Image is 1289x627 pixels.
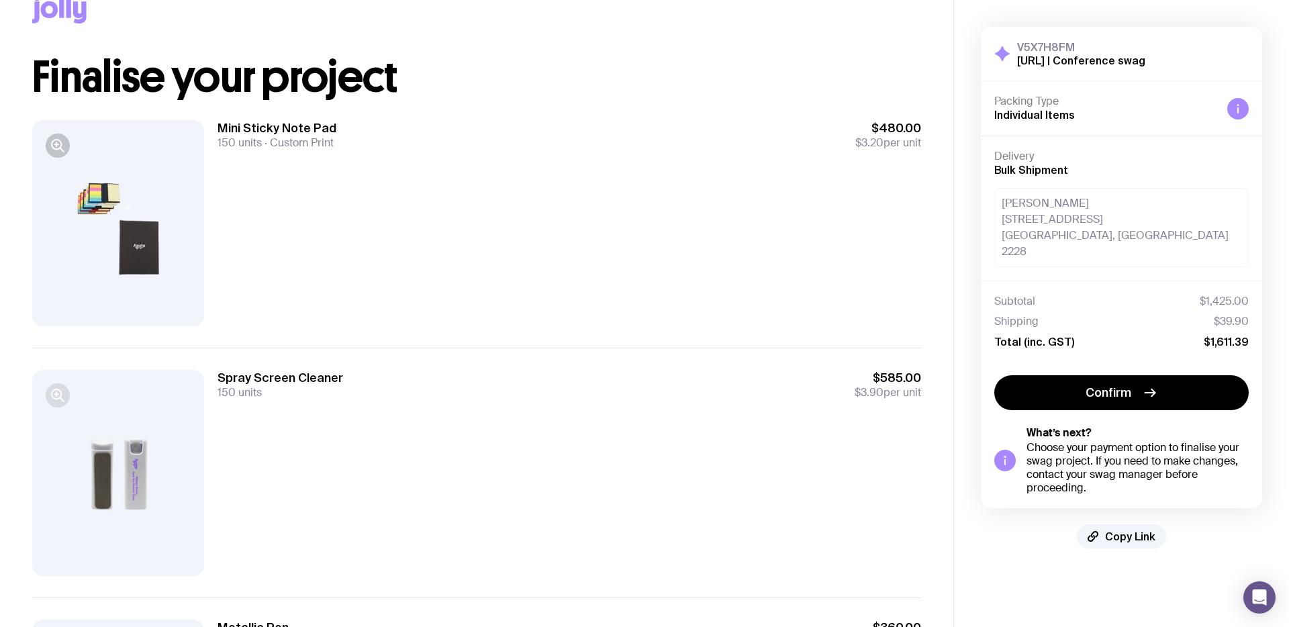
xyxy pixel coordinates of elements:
[1017,54,1145,67] h2: [URL] | Conference swag
[1086,385,1131,401] span: Confirm
[994,164,1068,176] span: Bulk Shipment
[218,385,262,399] span: 150 units
[855,370,921,386] span: $585.00
[1200,295,1249,308] span: $1,425.00
[855,136,921,150] span: per unit
[994,95,1216,108] h4: Packing Type
[218,370,343,386] h3: Spray Screen Cleaner
[32,56,921,99] h1: Finalise your project
[1027,426,1249,440] h5: What’s next?
[1105,530,1155,543] span: Copy Link
[855,386,921,399] span: per unit
[994,150,1249,163] h4: Delivery
[994,335,1074,348] span: Total (inc. GST)
[1214,315,1249,328] span: $39.90
[994,188,1249,267] div: [PERSON_NAME] [STREET_ADDRESS] [GEOGRAPHIC_DATA], [GEOGRAPHIC_DATA] 2228
[855,120,921,136] span: $480.00
[1204,335,1249,348] span: $1,611.39
[218,136,262,150] span: 150 units
[994,375,1249,410] button: Confirm
[994,315,1039,328] span: Shipping
[1077,524,1166,548] button: Copy Link
[1017,40,1145,54] h3: V5X7H8FM
[855,385,884,399] span: $3.90
[1027,441,1249,495] div: Choose your payment option to finalise your swag project. If you need to make changes, contact yo...
[1243,581,1276,614] div: Open Intercom Messenger
[262,136,334,150] span: Custom Print
[994,295,1035,308] span: Subtotal
[994,109,1075,121] span: Individual Items
[218,120,336,136] h3: Mini Sticky Note Pad
[855,136,884,150] span: $3.20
